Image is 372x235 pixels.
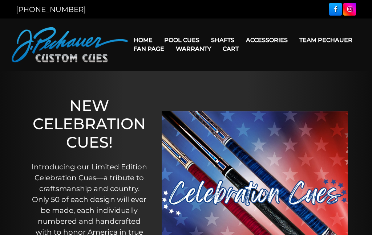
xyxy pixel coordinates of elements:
a: Team Pechauer [294,31,358,49]
h1: NEW CELEBRATION CUES! [32,96,147,151]
a: Accessories [240,31,294,49]
a: Home [128,31,158,49]
a: Cart [217,40,244,58]
img: Pechauer Custom Cues [12,27,128,62]
a: Fan Page [128,40,170,58]
a: Warranty [170,40,217,58]
a: [PHONE_NUMBER] [16,5,86,14]
a: Pool Cues [158,31,205,49]
a: Shafts [205,31,240,49]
